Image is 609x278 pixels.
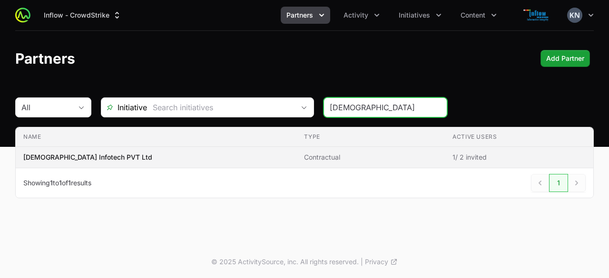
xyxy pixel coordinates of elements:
span: Initiatives [399,10,430,20]
img: ActivitySource [15,8,30,23]
th: Name [16,127,296,147]
span: Content [461,10,485,20]
a: Privacy [365,257,398,267]
img: Inflow [514,6,560,25]
input: Search partner [330,102,441,113]
p: © 2025 ActivitySource, inc. All rights reserved. [211,257,359,267]
span: Initiative [101,102,147,113]
div: Main navigation [30,7,502,24]
button: Activity [338,7,385,24]
span: 1 / 2 invited [452,153,586,162]
span: Add Partner [546,53,584,64]
img: Kaustubh N [567,8,582,23]
h1: Partners [15,50,75,67]
button: Content [455,7,502,24]
button: Add Partner [540,50,590,67]
input: Search initiatives [147,98,295,117]
div: Initiatives menu [393,7,447,24]
a: 1 [549,174,568,192]
button: All [16,98,91,117]
button: Partners [281,7,330,24]
div: Activity menu [338,7,385,24]
div: All [21,102,72,113]
span: 1 [59,179,62,187]
div: Partners menu [281,7,330,24]
span: Activity [344,10,368,20]
div: Primary actions [540,50,590,67]
p: [DEMOGRAPHIC_DATA] Infotech PVT Ltd [23,153,152,162]
span: 1 [68,179,71,187]
span: Partners [286,10,313,20]
div: Content menu [455,7,502,24]
button: Initiatives [393,7,447,24]
div: Open [295,98,314,117]
span: Contractual [304,153,437,162]
span: 1 [50,179,53,187]
span: | [361,257,363,267]
th: Type [296,127,445,147]
button: Inflow - CrowdStrike [38,7,128,24]
div: Supplier switch menu [38,7,128,24]
p: Showing to of results [23,178,91,188]
th: Active Users [445,127,593,147]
